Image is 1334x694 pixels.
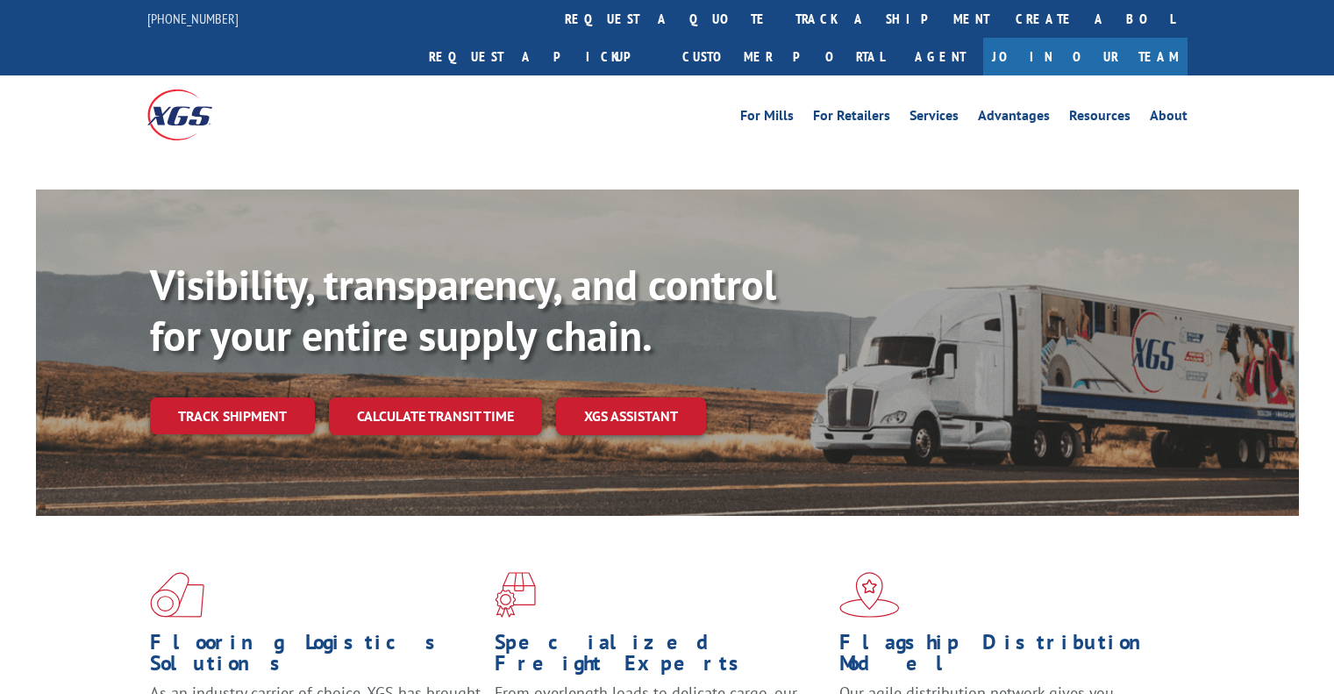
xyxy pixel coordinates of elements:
h1: Flooring Logistics Solutions [150,632,482,683]
a: For Retailers [813,109,890,128]
a: Advantages [978,109,1050,128]
a: Calculate transit time [329,397,542,435]
a: [PHONE_NUMBER] [147,10,239,27]
h1: Flagship Distribution Model [839,632,1171,683]
a: XGS ASSISTANT [556,397,706,435]
a: Request a pickup [416,38,669,75]
img: xgs-icon-flagship-distribution-model-red [839,572,900,618]
a: Join Our Team [983,38,1188,75]
a: Track shipment [150,397,315,434]
b: Visibility, transparency, and control for your entire supply chain. [150,257,776,362]
img: xgs-icon-focused-on-flooring-red [495,572,536,618]
a: Customer Portal [669,38,897,75]
a: For Mills [740,109,794,128]
a: Agent [897,38,983,75]
h1: Specialized Freight Experts [495,632,826,683]
a: About [1150,109,1188,128]
a: Resources [1069,109,1131,128]
a: Services [910,109,959,128]
img: xgs-icon-total-supply-chain-intelligence-red [150,572,204,618]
